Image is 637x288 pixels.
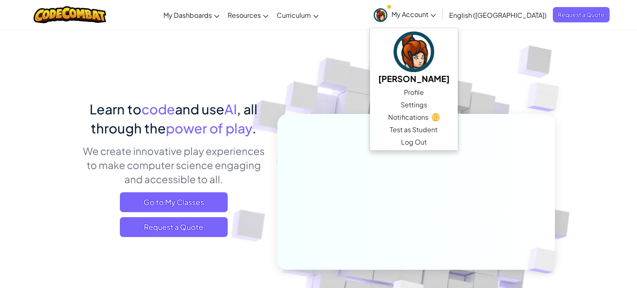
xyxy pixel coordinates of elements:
[370,123,458,136] a: Test as Student
[159,4,224,26] a: My Dashboards
[82,144,265,186] p: We create innovative play experiences to make computer science engaging and accessible to all.
[252,120,256,136] span: .
[166,120,252,136] span: power of play
[120,192,228,212] a: Go to My Classes
[272,4,323,26] a: Curriculum
[511,62,582,132] img: Overlap cubes
[224,4,272,26] a: Resources
[370,136,458,148] a: Log Out
[90,101,141,117] span: Learn to
[378,72,450,85] h5: [PERSON_NAME]
[449,11,547,19] span: English ([GEOGRAPHIC_DATA])
[34,6,106,23] img: CodeCombat logo
[388,112,428,122] span: Notifications
[277,11,311,19] span: Curriculum
[432,113,440,121] span: 10
[391,10,436,19] span: My Account
[370,2,440,28] a: My Account
[370,86,458,99] a: Profile
[370,99,458,111] a: Settings
[224,101,237,117] span: AI
[175,101,224,117] span: and use
[394,31,434,72] img: avatar
[553,7,610,22] a: Request a Quote
[228,11,261,19] span: Resources
[445,4,551,26] a: English ([GEOGRAPHIC_DATA])
[120,217,228,237] a: Request a Quote
[370,111,458,123] a: Notifications10
[370,30,458,86] a: [PERSON_NAME]
[163,11,212,19] span: My Dashboards
[141,101,175,117] span: code
[374,8,387,22] img: avatar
